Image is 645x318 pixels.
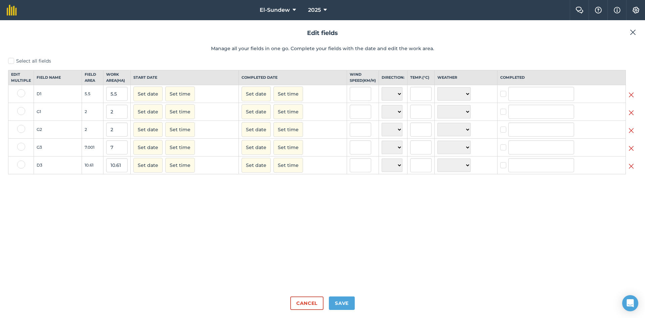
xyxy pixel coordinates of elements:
[82,156,103,174] td: 10.61
[273,140,303,155] button: Set time
[165,104,195,119] button: Set time
[273,158,303,173] button: Set time
[165,140,195,155] button: Set time
[165,158,195,173] button: Set time
[614,6,620,14] img: svg+xml;base64,PHN2ZyB4bWxucz0iaHR0cDovL3d3dy53My5vcmcvMjAwMC9zdmciIHdpZHRoPSIxNyIgaGVpZ2h0PSIxNy...
[133,122,163,137] button: Set date
[242,140,271,155] button: Set date
[629,144,634,152] img: svg+xml;base64,PHN2ZyB4bWxucz0iaHR0cDovL3d3dy53My5vcmcvMjAwMC9zdmciIHdpZHRoPSIyMiIgaGVpZ2h0PSIzMC...
[131,70,239,85] th: Start date
[347,70,379,85] th: Wind speed ( km/h )
[630,28,636,36] img: svg+xml;base64,PHN2ZyB4bWxucz0iaHR0cDovL3d3dy53My5vcmcvMjAwMC9zdmciIHdpZHRoPSIyMiIgaGVpZ2h0PSIzMC...
[34,103,82,121] td: G1
[575,7,584,13] img: Two speech bubbles overlapping with the left bubble in the forefront
[629,127,634,135] img: svg+xml;base64,PHN2ZyB4bWxucz0iaHR0cDovL3d3dy53My5vcmcvMjAwMC9zdmciIHdpZHRoPSIyMiIgaGVpZ2h0PSIzMC...
[8,28,637,38] h2: Edit fields
[273,86,303,101] button: Set time
[34,85,82,103] td: D1
[498,70,626,85] th: Completed
[632,7,640,13] img: A cog icon
[239,70,347,85] th: Completed date
[165,86,195,101] button: Set time
[273,122,303,137] button: Set time
[82,70,103,85] th: Field Area
[34,70,82,85] th: Field name
[260,6,290,14] span: El-Sundew
[242,122,271,137] button: Set date
[8,58,637,65] label: Select all fields
[103,70,131,85] th: Work area ( Ha )
[329,296,355,310] button: Save
[435,70,498,85] th: Weather
[8,45,637,52] p: Manage all your fields in one go. Complete your fields with the date and edit the work area.
[629,109,634,117] img: svg+xml;base64,PHN2ZyB4bWxucz0iaHR0cDovL3d3dy53My5vcmcvMjAwMC9zdmciIHdpZHRoPSIyMiIgaGVpZ2h0PSIzMC...
[622,295,638,311] div: Open Intercom Messenger
[133,86,163,101] button: Set date
[34,139,82,156] td: G3
[82,121,103,139] td: 2
[165,122,195,137] button: Set time
[34,156,82,174] td: D3
[242,104,271,119] button: Set date
[133,158,163,173] button: Set date
[8,70,34,85] th: Edit multiple
[594,7,602,13] img: A question mark icon
[34,121,82,139] td: G2
[133,104,163,119] button: Set date
[629,91,634,99] img: svg+xml;base64,PHN2ZyB4bWxucz0iaHR0cDovL3d3dy53My5vcmcvMjAwMC9zdmciIHdpZHRoPSIyMiIgaGVpZ2h0PSIzMC...
[308,6,321,14] span: 2025
[407,70,435,85] th: Temp. ( ° C )
[7,5,17,15] img: fieldmargin Logo
[133,140,163,155] button: Set date
[273,104,303,119] button: Set time
[379,70,407,85] th: Direction:
[82,139,103,156] td: 7.001
[82,103,103,121] td: 2
[629,162,634,170] img: svg+xml;base64,PHN2ZyB4bWxucz0iaHR0cDovL3d3dy53My5vcmcvMjAwMC9zdmciIHdpZHRoPSIyMiIgaGVpZ2h0PSIzMC...
[242,86,271,101] button: Set date
[82,85,103,103] td: 5.5
[242,158,271,173] button: Set date
[290,296,324,310] button: Cancel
